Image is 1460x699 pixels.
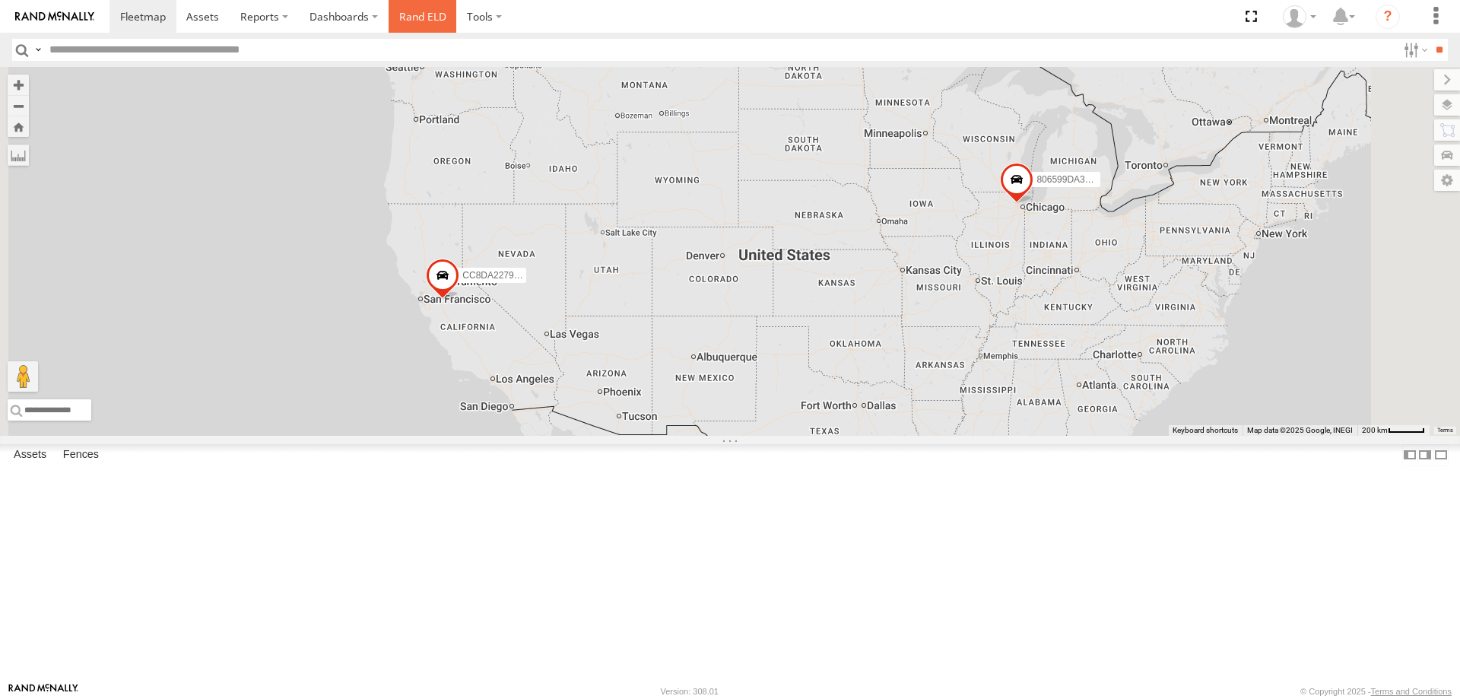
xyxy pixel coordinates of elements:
label: Assets [6,444,54,465]
label: Measure [8,145,29,166]
label: Search Filter Options [1398,39,1430,61]
div: © Copyright 2025 - [1300,687,1452,696]
span: CC8DA2279C48 [462,270,530,281]
span: 200 km [1362,426,1388,434]
i: ? [1376,5,1400,29]
button: Map Scale: 200 km per 45 pixels [1357,425,1430,436]
button: Zoom out [8,95,29,116]
span: 806599DA3F04 [1036,174,1100,185]
label: Dock Summary Table to the Right [1417,444,1433,466]
label: Map Settings [1434,170,1460,191]
label: Dock Summary Table to the Left [1402,444,1417,466]
label: Fences [56,444,106,465]
span: Map data ©2025 Google, INEGI [1247,426,1353,434]
button: Zoom Home [8,116,29,137]
a: Visit our Website [8,684,78,699]
label: Search Query [32,39,44,61]
button: Keyboard shortcuts [1173,425,1238,436]
a: Terms and Conditions [1371,687,1452,696]
img: rand-logo.svg [15,11,94,22]
button: Zoom in [8,75,29,95]
div: Version: 308.01 [661,687,719,696]
div: Dan Bensfield [1277,5,1322,28]
a: Terms (opens in new tab) [1437,427,1453,434]
button: Drag Pegman onto the map to open Street View [8,361,38,392]
label: Hide Summary Table [1433,444,1449,466]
